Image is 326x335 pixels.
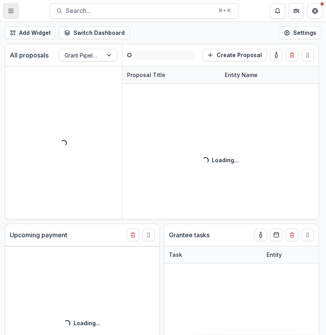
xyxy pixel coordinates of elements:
button: Drag [142,229,155,241]
p: Grantee tasks [169,230,210,240]
button: Drag [301,49,314,61]
button: Switch Dashboard [59,27,130,39]
button: Toggle Menu [3,3,19,19]
button: Calendar [270,229,283,241]
button: Delete card [286,49,298,61]
p: All proposals [10,50,48,60]
div: ⌘ + K [217,6,232,15]
button: Create Proposal [202,49,267,61]
button: Partners [288,3,304,19]
button: Get Help [307,3,323,19]
button: Add Widget [5,27,56,39]
button: toggle-assigned-to-me [270,49,283,61]
button: toggle-assigned-to-me [254,229,267,241]
button: Drag [301,229,314,241]
button: Settings [279,27,321,39]
button: Search... [50,3,239,19]
p: Upcoming payment [10,230,67,240]
button: Delete card [127,229,139,241]
span: Search... [66,7,213,14]
button: Notifications [270,3,285,19]
button: Delete card [286,229,298,241]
